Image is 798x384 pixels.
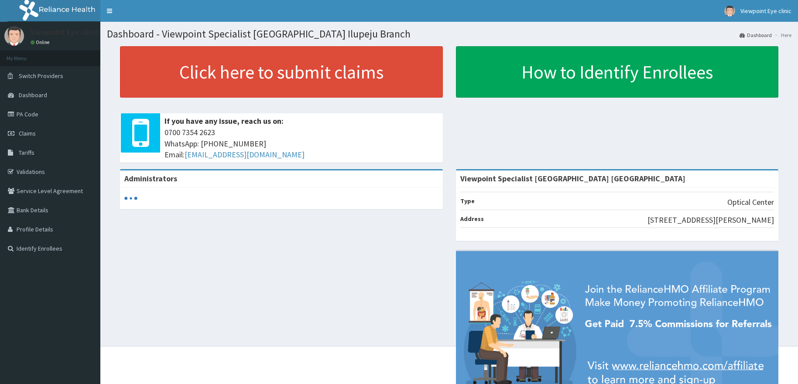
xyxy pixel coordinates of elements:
img: User Image [4,26,24,46]
h1: Dashboard - Viewpoint Specialist [GEOGRAPHIC_DATA] Ilupeju Branch [107,28,791,40]
a: Click here to submit claims [120,46,443,98]
strong: Viewpoint Specialist [GEOGRAPHIC_DATA] [GEOGRAPHIC_DATA] [460,173,685,184]
a: How to Identify Enrollees [456,46,779,98]
p: [STREET_ADDRESS][PERSON_NAME] [647,214,774,226]
span: Viewpoint Eye clinic [740,7,791,15]
p: Optical Center [727,197,774,208]
span: 0700 7354 2623 WhatsApp: [PHONE_NUMBER] Email: [164,127,438,160]
span: Claims [19,129,36,137]
span: Dashboard [19,91,47,99]
b: Address [460,215,484,223]
a: [EMAIL_ADDRESS][DOMAIN_NAME] [185,150,305,160]
svg: audio-loading [124,192,137,205]
li: Here [773,31,791,39]
a: Dashboard [740,31,772,39]
b: If you have any issue, reach us on: [164,116,284,126]
b: Type [460,197,475,205]
b: Administrators [124,173,177,184]
p: Viewpoint Eye clinic [31,28,99,36]
span: Tariffs [19,149,34,156]
a: Online [31,39,51,45]
span: Switch Providers [19,72,63,80]
img: User Image [724,6,735,17]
